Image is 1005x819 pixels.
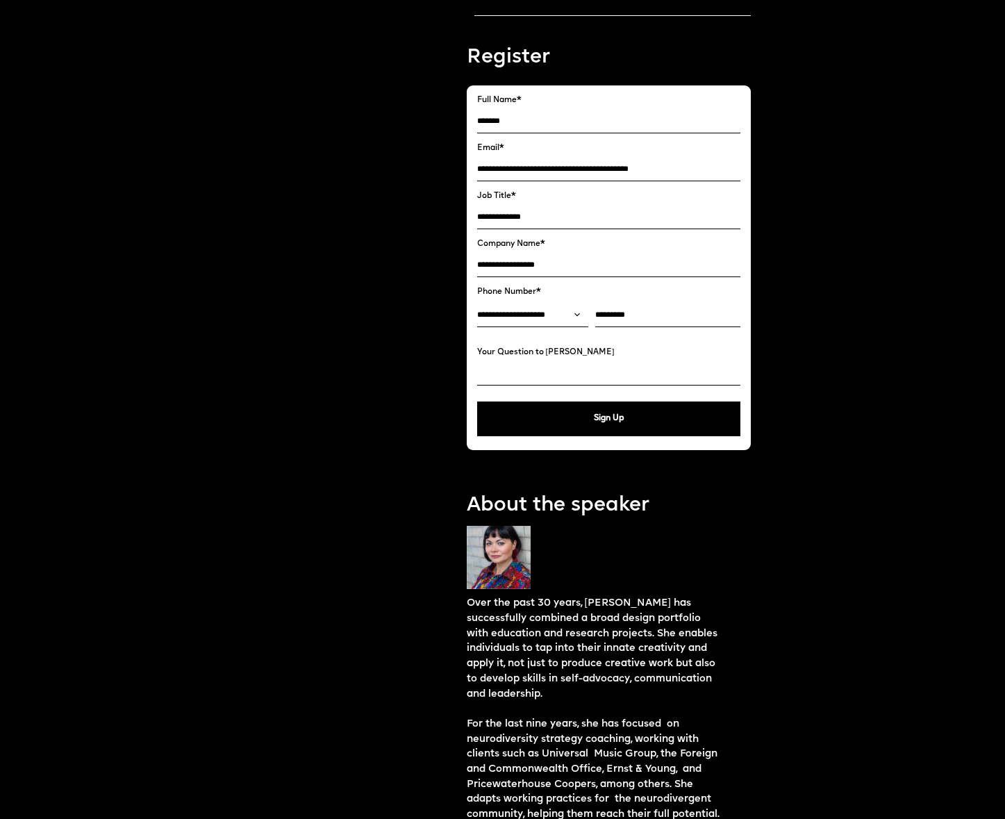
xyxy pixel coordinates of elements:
button: Sign Up [477,402,741,436]
label: Company Name [477,240,741,249]
label: Phone Number [477,288,741,297]
p: Register [467,44,751,72]
p: About the speaker [467,492,751,520]
label: Email [477,144,741,154]
label: Job Title [477,192,741,201]
label: Full Name [477,96,741,106]
label: Your Question to [PERSON_NAME] [477,348,741,358]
